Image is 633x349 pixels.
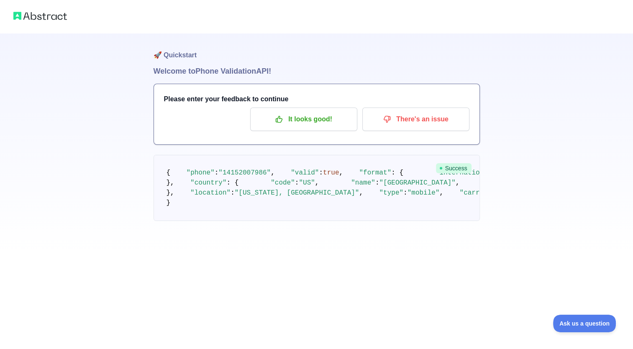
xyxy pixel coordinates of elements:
span: "14152007986" [218,169,271,177]
span: "name" [351,179,375,187]
span: "international" [436,169,496,177]
p: There's an issue [369,112,463,126]
span: { [167,169,171,177]
span: "phone" [187,169,215,177]
h3: Please enter your feedback to continue [164,94,469,104]
span: "format" [359,169,391,177]
span: "[US_STATE], [GEOGRAPHIC_DATA]" [235,189,359,197]
span: "code" [271,179,295,187]
span: : [375,179,379,187]
span: "location" [190,189,231,197]
span: : [403,189,407,197]
span: , [456,179,460,187]
span: "US" [299,179,315,187]
span: : [319,169,323,177]
span: , [315,179,319,187]
h1: 🚀 Quickstart [154,33,480,65]
span: "valid" [291,169,319,177]
button: There's an issue [362,108,469,131]
span: , [271,169,275,177]
span: "carrier" [459,189,495,197]
p: It looks good! [256,112,351,126]
span: true [323,169,339,177]
button: It looks good! [250,108,357,131]
span: : [215,169,219,177]
img: Abstract logo [13,10,67,22]
span: : { [227,179,239,187]
iframe: Toggle Customer Support [553,315,616,332]
span: , [339,169,343,177]
span: : [231,189,235,197]
h1: Welcome to Phone Validation API! [154,65,480,77]
span: "[GEOGRAPHIC_DATA]" [379,179,455,187]
span: Success [436,163,472,173]
span: : { [391,169,403,177]
span: "type" [379,189,403,197]
span: "country" [190,179,226,187]
span: , [359,189,363,197]
span: "mobile" [407,189,440,197]
span: : [295,179,299,187]
span: , [439,189,443,197]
